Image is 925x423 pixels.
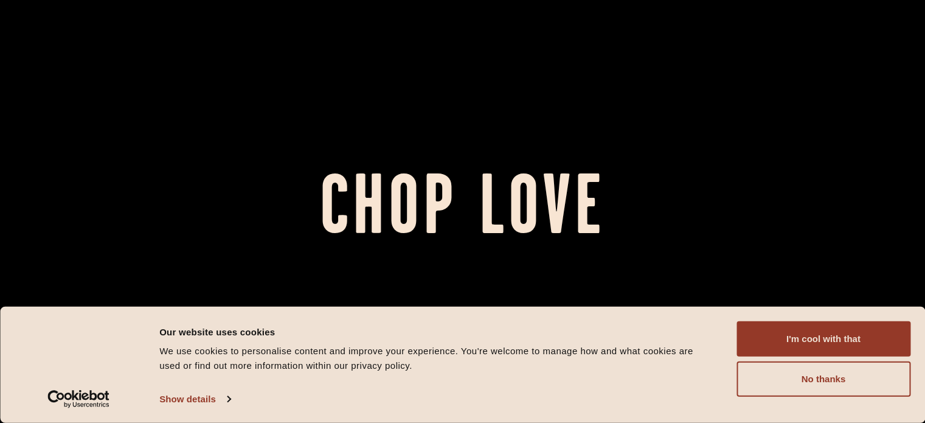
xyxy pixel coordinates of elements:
[736,321,910,357] button: I'm cool with that
[159,344,709,373] div: We use cookies to personalise content and improve your experience. You're welcome to manage how a...
[736,362,910,397] button: No thanks
[159,390,230,408] a: Show details
[159,324,709,339] div: Our website uses cookies
[26,390,132,408] a: Usercentrics Cookiebot - opens in a new window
